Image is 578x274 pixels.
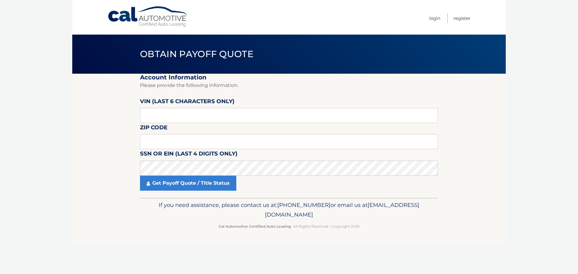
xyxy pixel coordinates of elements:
p: If you need assistance, please contact us at: or email us at [144,200,434,220]
p: - All Rights Reserved - Copyright 2025 [144,223,434,229]
a: Login [429,13,440,23]
a: Get Payoff Quote / Title Status [140,176,236,191]
label: SSN or EIN (last 4 digits only) [140,149,238,160]
a: Register [453,13,471,23]
p: Please provide the following information. [140,81,438,90]
label: Zip Code [140,123,167,134]
span: Obtain Payoff Quote [140,48,253,60]
label: VIN (last 6 characters only) [140,97,235,108]
strong: Cal Automotive Certified Auto Leasing [219,224,291,229]
a: Cal Automotive [107,6,189,27]
span: [PHONE_NUMBER] [277,202,331,208]
h2: Account Information [140,74,438,81]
